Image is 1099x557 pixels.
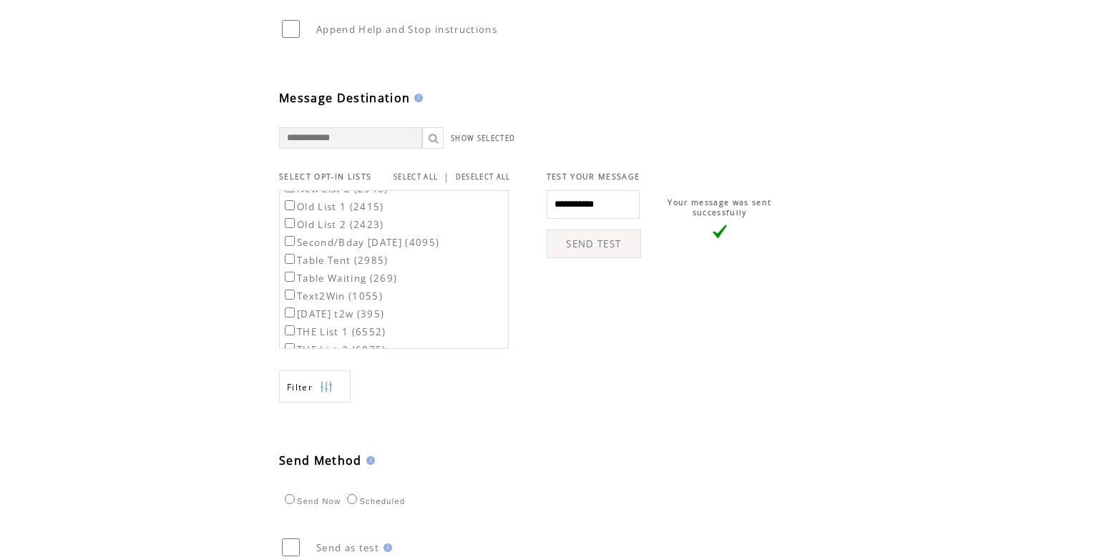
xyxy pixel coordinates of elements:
[282,290,383,302] label: Text2Win (1055)
[279,90,410,106] span: Message Destination
[547,230,641,258] a: SEND TEST
[285,343,295,353] input: THE List 2 (6875)
[282,307,384,320] label: [DATE] t2w (395)
[713,225,727,239] img: vLarge.png
[282,325,386,338] label: THE List 1 (6552)
[320,371,333,403] img: filters.png
[394,172,438,182] a: SELECT ALL
[343,497,405,506] label: Scheduled
[285,290,295,300] input: Text2Win (1055)
[285,494,295,504] input: Send Now
[285,200,295,210] input: Old List 1 (2415)
[316,541,379,554] span: Send as test
[281,497,341,506] label: Send Now
[282,200,384,213] label: Old List 1 (2415)
[282,236,439,249] label: Second/Bday [DATE] (4095)
[285,254,295,264] input: Table Tent (2985)
[451,134,515,143] a: SHOW SELECTED
[668,197,771,217] span: Your message was sent successfully
[285,236,295,246] input: Second/Bday [DATE] (4095)
[285,307,295,317] input: [DATE] t2w (395)
[279,453,362,468] span: Send Method
[282,272,397,285] label: Table Waiting (269)
[379,543,392,552] img: help.gif
[287,381,313,393] span: Show filters
[285,325,295,335] input: THE List 1 (6552)
[279,370,351,403] a: Filter
[285,218,295,228] input: Old List 2 (2423)
[316,23,497,36] span: Append Help and Stop instructions
[279,172,371,182] span: SELECT OPT-IN LISTS
[410,94,423,102] img: help.gif
[285,272,295,282] input: Table Waiting (269)
[456,172,511,182] a: DESELECT ALL
[282,254,389,267] label: Table Tent (2985)
[282,343,386,356] label: THE List 2 (6875)
[362,456,375,465] img: help.gif
[347,494,357,504] input: Scheduled
[444,170,449,183] span: |
[282,218,384,231] label: Old List 2 (2423)
[547,172,640,182] span: TEST YOUR MESSAGE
